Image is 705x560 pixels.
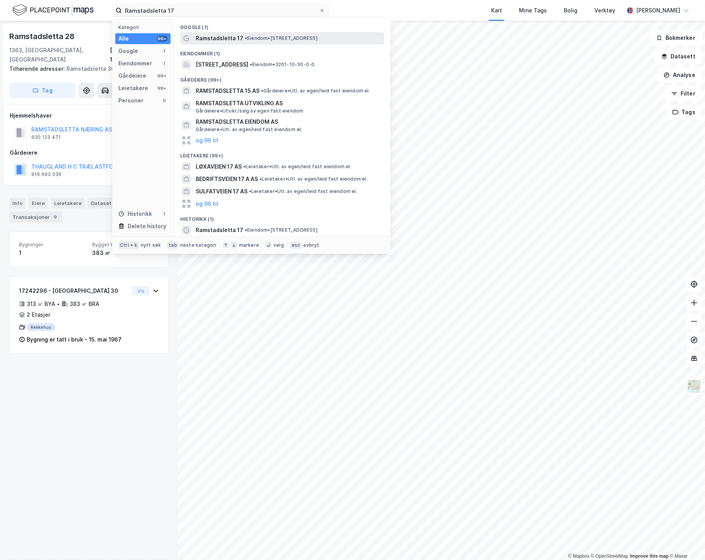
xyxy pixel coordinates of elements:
div: Eiere [29,198,48,208]
span: • [249,188,251,194]
div: Kart [491,6,502,15]
div: Delete history [128,222,166,231]
div: Ramstadsletta 28 [9,30,76,43]
img: logo.f888ab2527a4732fd821a326f86c7f29.svg [12,3,94,17]
div: Alle [118,34,129,43]
div: esc [290,241,302,249]
span: Eiendom • [STREET_ADDRESS] [245,35,318,41]
div: 313 ㎡ BYA [27,299,55,309]
span: • [243,164,246,169]
div: Kategori [118,24,171,30]
div: Personer [118,96,143,105]
span: SULFATVEIEN 17 AS [196,187,248,196]
input: Søk på adresse, matrikkel, gårdeiere, leietakere eller personer [122,5,319,16]
span: Eiendom • [STREET_ADDRESS] [245,227,318,233]
div: Transaksjoner [9,212,62,222]
div: Gårdeiere [10,148,168,157]
div: Kontrollprogram for chat [666,523,705,560]
a: OpenStreetMap [591,553,628,559]
div: Gårdeiere (99+) [174,71,391,85]
span: Bygninger [19,241,86,248]
span: Leietaker • Utl. av egen/leid fast eiendom el. [249,188,357,195]
div: Historikk (1) [174,210,391,224]
div: • [57,301,60,307]
span: Tilhørende adresser: [9,65,67,72]
span: RAMSTADSLETTA 15 AS [196,86,259,96]
div: 17242296 - [GEOGRAPHIC_DATA] 30 [19,286,129,295]
div: 1 [161,211,167,217]
span: • [261,88,263,94]
div: Datasett [88,198,117,208]
a: Mapbox [568,553,589,559]
div: velg [273,242,284,248]
div: 1363, [GEOGRAPHIC_DATA], [GEOGRAPHIC_DATA] [9,46,110,64]
div: 99+ [157,85,167,91]
div: Mine Tags [519,6,547,15]
div: 1 [161,60,167,67]
div: Leietakere [51,198,85,208]
button: Vis [132,286,150,295]
button: og 96 til [196,136,218,145]
span: Bygget bygningsområde [92,241,159,248]
span: RAMSTADSLETTA UTVIKLING AS [196,99,381,108]
div: nytt søk [141,242,161,248]
button: Analyse [657,67,702,83]
span: • [259,176,262,182]
img: Z [687,379,702,394]
div: markere [239,242,259,248]
iframe: Chat Widget [666,523,705,560]
span: • [245,35,247,41]
div: Eiendommer [118,59,152,68]
div: [PERSON_NAME] [636,6,680,15]
span: BEDRIFTSVEIEN 17 A AS [196,174,258,184]
div: Google [118,46,138,56]
span: LØXAVEIEN 17 AS [196,162,242,171]
div: Info [9,198,26,208]
div: avbryt [303,242,319,248]
div: 9 [51,213,59,221]
button: og 96 til [196,199,218,208]
button: Tag [9,83,76,98]
div: Verktøy [594,6,615,15]
button: Filter [665,86,702,101]
div: 1 [19,248,86,258]
div: 1 [161,48,167,54]
div: 916 693 036 [31,171,61,178]
button: Bokmerker [650,30,702,46]
div: neste kategori [180,242,217,248]
div: Hjemmelshaver [10,111,168,120]
button: Tags [666,104,702,120]
div: Historikk [118,209,152,219]
span: Ramstadsletta 17 [196,225,243,235]
span: RAMSTADSLETTA EIENDOM AS [196,117,381,126]
span: [STREET_ADDRESS] [196,60,248,69]
div: Gårdeiere [118,71,146,80]
span: • [250,61,252,67]
span: Gårdeiere • Utvikl./salg av egen fast eiendom [196,108,304,114]
div: 2 Etasjer [27,310,50,319]
div: Google (1) [174,18,391,32]
div: Bygning er tatt i bruk - 15. mai 1967 [27,335,121,344]
span: Gårdeiere • Utl. av egen/leid fast eiendom el. [261,88,370,94]
div: Ctrl + k [118,241,139,249]
div: Ramstadsletta 30 [9,64,162,73]
div: 383 ㎡ BRA [70,299,99,309]
a: Improve this map [630,553,669,559]
div: Leietakere (99+) [174,147,391,160]
span: • [245,227,247,233]
span: Leietaker • Utl. av egen/leid fast eiendom el. [259,176,368,182]
span: Gårdeiere • Utl. av egen/leid fast eiendom el. [196,126,302,133]
span: Leietaker • Utl. av egen/leid fast eiendom el. [243,164,352,170]
div: 930 123 471 [31,134,61,140]
span: Eiendom • 3201-10-30-0-0 [250,61,315,68]
div: Eiendommer (1) [174,44,391,58]
div: 99+ [157,73,167,79]
span: Ramstadsletta 17 [196,34,243,43]
div: [GEOGRAPHIC_DATA], 10/45 [110,46,169,64]
div: 383 ㎡ [92,248,159,258]
div: 0 [161,97,167,104]
button: Datasett [655,49,702,64]
div: tab [167,241,179,249]
div: Leietakere [118,84,148,93]
div: 99+ [157,36,167,42]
